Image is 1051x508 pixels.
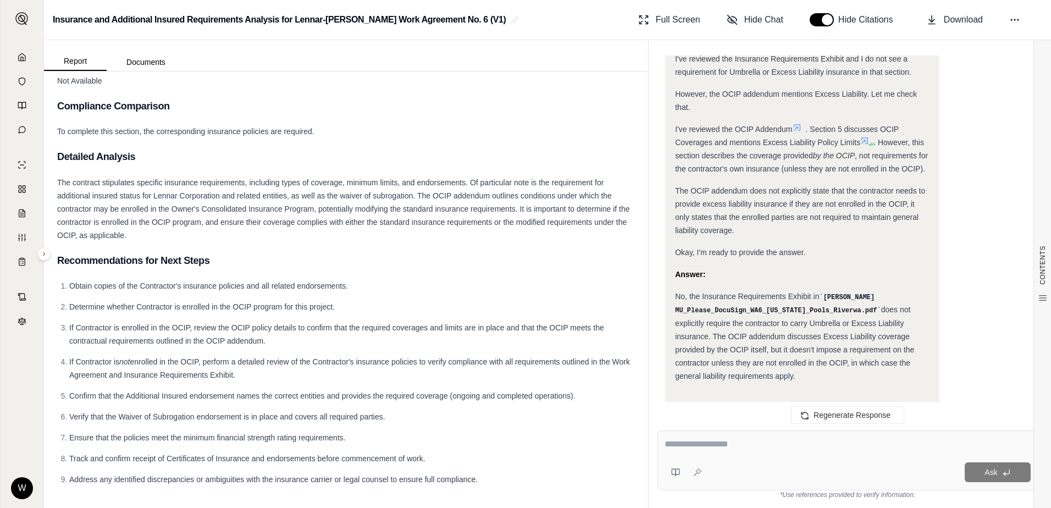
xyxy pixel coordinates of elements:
[37,247,51,261] button: Expand sidebar
[53,10,506,30] h2: Insurance and Additional Insured Requirements Analysis for Lennar-[PERSON_NAME] Work Agreement No...
[69,412,385,421] span: Verify that the Waiver of Subrogation endorsement is in place and covers all required parties.
[814,411,890,419] span: Regenerate Response
[922,9,987,31] button: Download
[69,433,346,442] span: Ensure that the policies meet the minimum financial strength rating requirements.
[119,357,130,366] span: not
[69,391,576,400] span: Confirm that the Additional Insured endorsement names the correct entities and provides the requi...
[813,151,855,160] em: by the OCIP
[7,178,37,200] a: Policy Comparisons
[7,119,37,141] a: Chat
[69,357,630,379] span: enrolled in the OCIP, perform a detailed review of the Contractor's insurance policies to verify ...
[107,53,185,71] button: Documents
[57,76,102,85] span: Not Available
[675,151,928,173] span: , not requirements for the contractor's own insurance (unless they are not enrolled in the OCIP).
[57,127,314,136] span: To complete this section, the corresponding insurance policies are required.
[11,8,33,30] button: Expand sidebar
[838,13,900,26] span: Hide Citations
[744,13,783,26] span: Hide Chat
[57,147,635,167] h3: Detailed Analysis
[675,90,917,112] span: However, the OCIP addendum mentions Excess Liability. Let me check that.
[656,13,700,26] span: Full Screen
[7,251,37,273] a: Coverage Table
[44,52,107,71] button: Report
[675,305,914,380] span: does not explicitly require the contractor to carry Umbrella or Excess Liability insurance. The O...
[15,12,29,25] img: Expand sidebar
[7,70,37,92] a: Documents Vault
[722,9,788,31] button: Hide Chat
[7,95,37,117] a: Prompt Library
[69,281,348,290] span: Obtain copies of the Contractor's insurance policies and all related endorsements.
[7,202,37,224] a: Claim Coverage
[7,154,37,176] a: Single Policy
[675,248,805,257] span: Okay, I'm ready to provide the answer.
[675,186,925,235] span: The OCIP addendum does not explicitly state that the contractor needs to provide excess liability...
[675,270,705,279] strong: Answer:
[69,323,604,345] span: If Contractor is enrolled in the OCIP, review the OCIP policy details to confirm that the require...
[675,138,924,160] span: . However, this section describes the coverage provided
[69,475,478,484] span: Address any identified discrepancies or ambiguities with the insurance carrier or legal counsel t...
[984,468,997,477] span: Ask
[791,406,904,424] button: Regenerate Response
[634,9,705,31] button: Full Screen
[69,454,425,463] span: Track and confirm receipt of Certificates of Insurance and endorsements before commencement of work.
[675,54,911,76] span: I've reviewed the Insurance Requirements Exhibit and I do not see a requirement for Umbrella or E...
[7,286,37,308] a: Contract Analysis
[675,125,792,134] span: I've reviewed the OCIP Addendum
[1038,246,1047,285] span: CONTENTS
[69,357,119,366] span: If Contractor is
[7,227,37,249] a: Custom Report
[7,46,37,68] a: Home
[11,477,33,499] div: W
[7,310,37,332] a: Legal Search Engine
[675,292,819,301] span: No, the Insurance Requirements Exhibit in
[69,302,335,311] span: Determine whether Contractor is enrolled in the OCIP program for this project.
[57,96,635,116] h3: Compliance Comparison
[657,490,1038,499] div: *Use references provided to verify information.
[675,125,899,147] span: . Section 5 discusses OCIP Coverages and mentions Excess Liability Policy Limits
[944,13,983,26] span: Download
[57,251,635,270] h3: Recommendations for Next Steps
[675,400,710,422] button: Copy
[57,178,630,240] span: The contract stipulates specific insurance requirements, including types of coverage, minimum lim...
[965,462,1031,482] button: Ask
